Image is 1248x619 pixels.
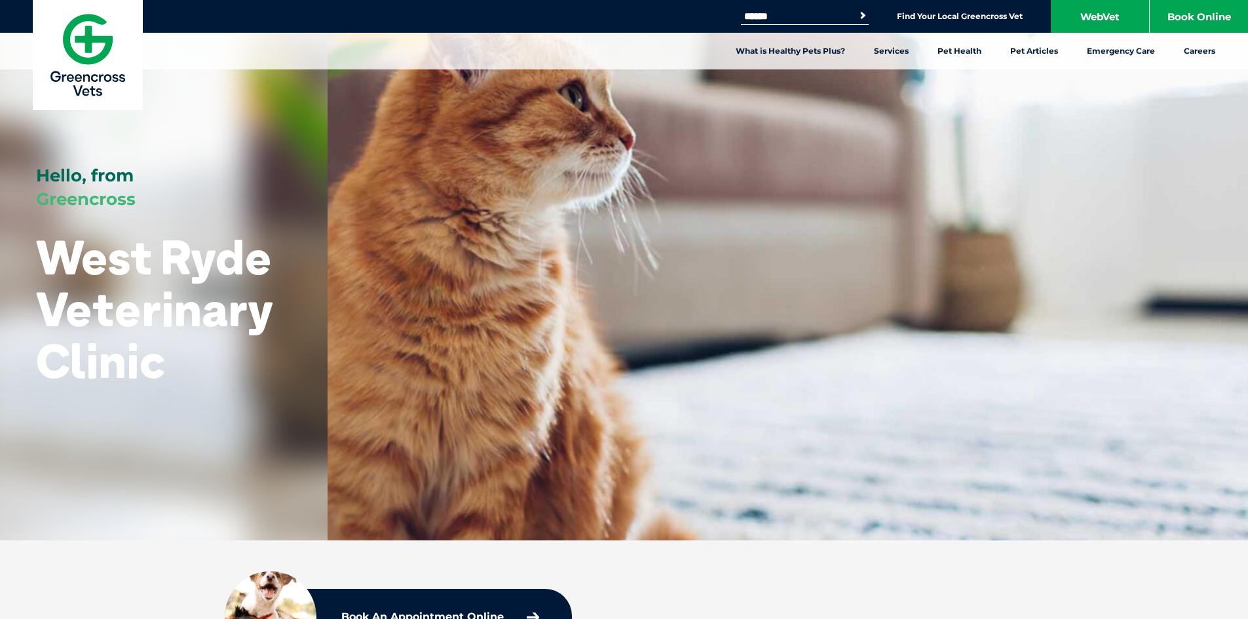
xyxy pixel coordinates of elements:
a: Emergency Care [1072,33,1169,69]
a: Careers [1169,33,1230,69]
a: Pet Articles [996,33,1072,69]
a: Pet Health [923,33,996,69]
a: Services [860,33,923,69]
span: Greencross [36,189,136,210]
button: Search [856,9,869,22]
a: Find Your Local Greencross Vet [897,11,1023,22]
span: Hello, from [36,165,134,186]
h1: West Ryde Veterinary Clinic [36,231,292,387]
a: What is Healthy Pets Plus? [721,33,860,69]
